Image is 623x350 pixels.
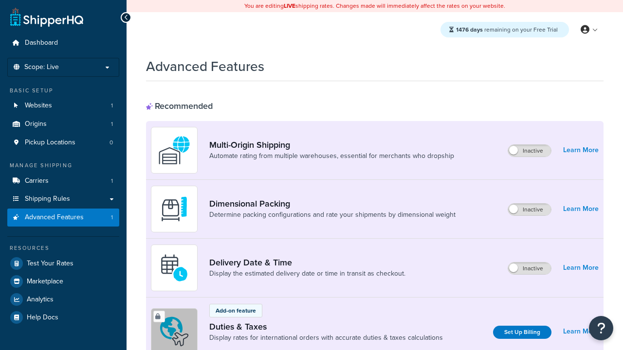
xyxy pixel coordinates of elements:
[111,102,113,110] span: 1
[146,101,213,111] div: Recommended
[209,321,443,332] a: Duties & Taxes
[493,326,551,339] a: Set Up Billing
[563,202,599,216] a: Learn More
[209,198,456,209] a: Dimensional Packing
[7,34,119,52] a: Dashboard
[25,139,75,147] span: Pickup Locations
[209,257,405,268] a: Delivery Date & Time
[7,97,119,115] a: Websites1
[111,177,113,185] span: 1
[7,134,119,152] a: Pickup Locations0
[25,39,58,47] span: Dashboard
[7,291,119,308] a: Analytics
[209,269,405,279] a: Display the estimated delivery date or time in transit as checkout.
[25,195,70,203] span: Shipping Rules
[110,139,113,147] span: 0
[216,306,256,315] p: Add-on feature
[7,115,119,133] li: Origins
[7,244,119,252] div: Resources
[456,25,483,34] strong: 1476 days
[157,192,191,226] img: DTVBYsAAAAAASUVORK5CYII=
[209,210,456,220] a: Determine packing configurations and rate your shipments by dimensional weight
[25,177,49,185] span: Carriers
[7,97,119,115] li: Websites
[508,204,551,215] label: Inactive
[7,190,119,208] a: Shipping Rules
[157,251,191,285] img: gfkeb5ejjkALwAAAABJRU5ErkJggg==
[563,261,599,275] a: Learn More
[7,87,119,95] div: Basic Setup
[7,309,119,326] a: Help Docs
[24,63,59,71] span: Scope: Live
[508,262,551,274] label: Inactive
[508,145,551,157] label: Inactive
[157,133,191,167] img: WatD5o0RtDAAAAAElFTkSuQmCC
[27,314,58,322] span: Help Docs
[7,255,119,272] a: Test Your Rates
[456,25,558,34] span: remaining on your Free Trial
[25,213,84,222] span: Advanced Features
[7,161,119,170] div: Manage Shipping
[209,140,454,150] a: Multi-Origin Shipping
[7,209,119,227] a: Advanced Features1
[563,143,599,157] a: Learn More
[111,213,113,222] span: 1
[27,260,73,268] span: Test Your Rates
[563,325,599,338] a: Learn More
[284,1,295,10] b: LIVE
[7,172,119,190] li: Carriers
[25,120,47,128] span: Origins
[7,172,119,190] a: Carriers1
[27,296,54,304] span: Analytics
[146,57,264,76] h1: Advanced Features
[7,115,119,133] a: Origins1
[25,102,52,110] span: Websites
[111,120,113,128] span: 1
[589,316,613,340] button: Open Resource Center
[209,151,454,161] a: Automate rating from multiple warehouses, essential for merchants who dropship
[7,134,119,152] li: Pickup Locations
[7,209,119,227] li: Advanced Features
[27,278,63,286] span: Marketplace
[209,333,443,343] a: Display rates for international orders with accurate duties & taxes calculations
[7,273,119,290] a: Marketplace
